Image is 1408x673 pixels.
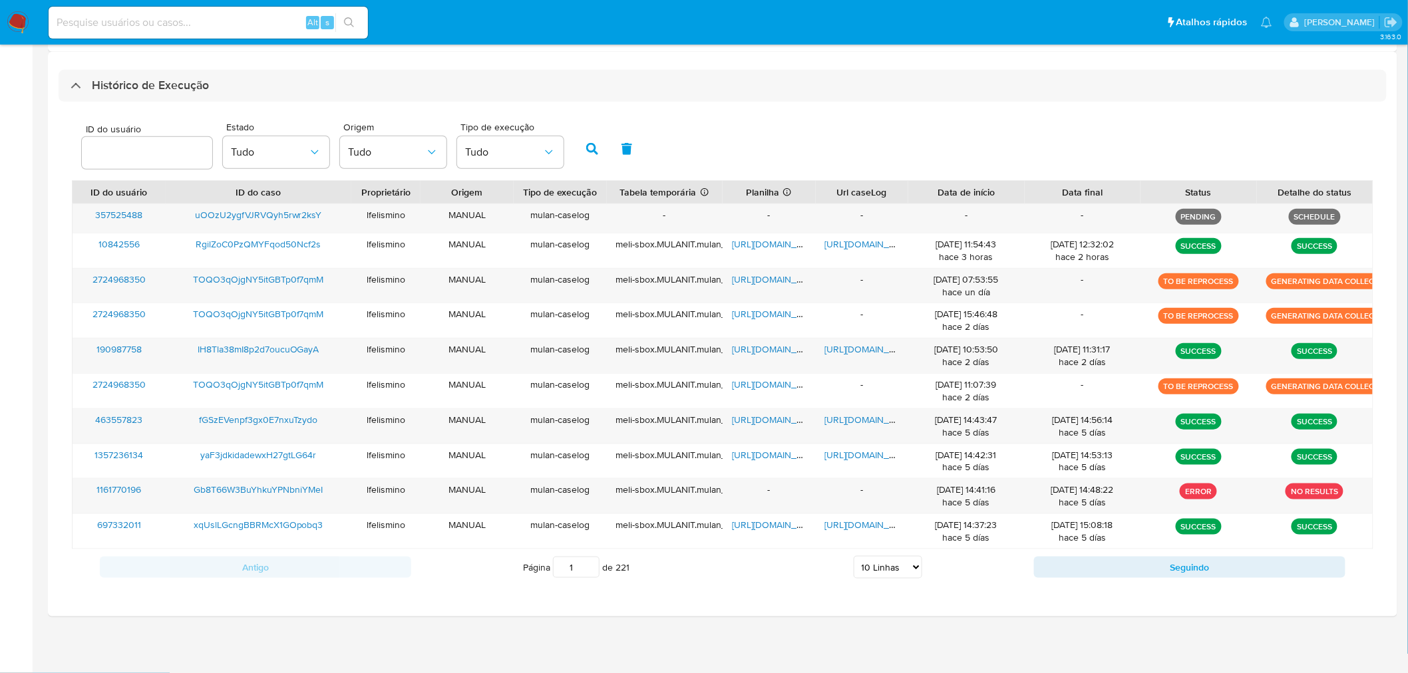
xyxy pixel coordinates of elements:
button: search-icon [335,13,363,32]
p: laisa.felismino@mercadolivre.com [1304,16,1379,29]
span: s [325,16,329,29]
span: Alt [307,16,318,29]
span: Atalhos rápidos [1176,15,1248,29]
a: Notificações [1261,17,1272,28]
input: Pesquise usuários ou casos... [49,14,368,31]
span: 3.163.0 [1380,31,1401,42]
a: Sair [1384,15,1398,29]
